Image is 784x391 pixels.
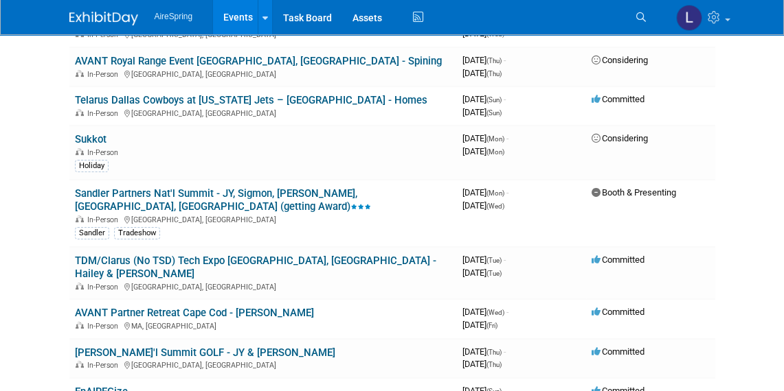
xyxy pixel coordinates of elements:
img: In-Person Event [76,109,84,116]
span: [DATE] [462,307,508,317]
a: TDM/Clarus (No TSD) Tech Expo [GEOGRAPHIC_DATA], [GEOGRAPHIC_DATA] - Hailey & [PERSON_NAME] [75,254,436,280]
div: [GEOGRAPHIC_DATA], [GEOGRAPHIC_DATA] [75,213,451,224]
span: (Thu) [486,57,502,64]
span: Considering [592,133,648,143]
span: [DATE] [462,320,497,330]
span: Committed [592,254,645,265]
img: ExhibitDay [69,12,138,25]
img: In-Person Event [76,283,84,289]
span: Committed [592,94,645,104]
span: (Thu) [486,361,502,368]
span: [DATE] [462,359,502,369]
span: Considering [592,55,648,65]
span: (Thu) [486,348,502,356]
div: [GEOGRAPHIC_DATA], [GEOGRAPHIC_DATA] [75,107,451,118]
span: - [504,254,506,265]
span: In-Person [87,215,122,224]
a: [PERSON_NAME]'l Summit GOLF - JY & [PERSON_NAME] [75,346,335,359]
a: Sukkot [75,133,107,145]
span: In-Person [87,70,122,79]
span: (Mon) [486,189,504,197]
span: (Wed) [486,309,504,316]
span: - [506,187,508,198]
img: In-Person Event [76,70,84,77]
span: Committed [592,307,645,317]
span: [DATE] [462,68,502,78]
div: [GEOGRAPHIC_DATA], [GEOGRAPHIC_DATA] [75,68,451,79]
div: Sandler [75,227,109,239]
div: [GEOGRAPHIC_DATA], [GEOGRAPHIC_DATA] [75,359,451,370]
span: - [506,133,508,143]
span: [DATE] [462,268,502,278]
span: [DATE] [462,94,506,104]
span: (Tue) [486,270,502,277]
span: [DATE] [462,187,508,198]
span: (Sun) [486,109,502,117]
span: (Sun) [486,96,502,104]
span: AireSpring [155,12,193,21]
span: In-Person [87,283,122,292]
a: Sandler Partners Nat'l Summit - JY, Sigmon, [PERSON_NAME], [GEOGRAPHIC_DATA], [GEOGRAPHIC_DATA] (... [75,187,371,213]
span: [DATE] [462,200,504,211]
span: - [504,55,506,65]
img: In-Person Event [76,361,84,368]
span: [DATE] [462,107,502,117]
div: Holiday [75,160,109,172]
span: [DATE] [462,133,508,143]
div: MA, [GEOGRAPHIC_DATA] [75,320,451,331]
span: (Wed) [486,202,504,210]
a: Telarus Dallas Cowboys at [US_STATE] Jets – [GEOGRAPHIC_DATA] - Homes [75,94,427,106]
span: In-Person [87,361,122,370]
span: [DATE] [462,254,506,265]
span: - [504,94,506,104]
span: [DATE] [462,146,504,156]
span: (Tue) [486,257,502,264]
span: - [504,346,506,357]
span: (Mon) [486,135,504,143]
img: Lisa Chow [676,5,702,31]
div: [GEOGRAPHIC_DATA], [GEOGRAPHIC_DATA] [75,281,451,292]
a: AVANT Partner Retreat Cape Cod - [PERSON_NAME] [75,307,314,319]
span: - [506,307,508,317]
span: (Mon) [486,148,504,156]
a: AVANT Royal Range Event [GEOGRAPHIC_DATA], [GEOGRAPHIC_DATA] - Spining [75,55,442,67]
span: (Thu) [486,70,502,78]
img: In-Person Event [76,322,84,329]
span: [DATE] [462,346,506,357]
span: (Fri) [486,322,497,329]
img: In-Person Event [76,215,84,222]
span: [DATE] [462,55,506,65]
span: In-Person [87,109,122,118]
span: In-Person [87,322,122,331]
img: In-Person Event [76,148,84,155]
span: In-Person [87,148,122,157]
span: Committed [592,346,645,357]
span: Booth & Presenting [592,187,676,198]
div: Tradeshow [114,227,160,239]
